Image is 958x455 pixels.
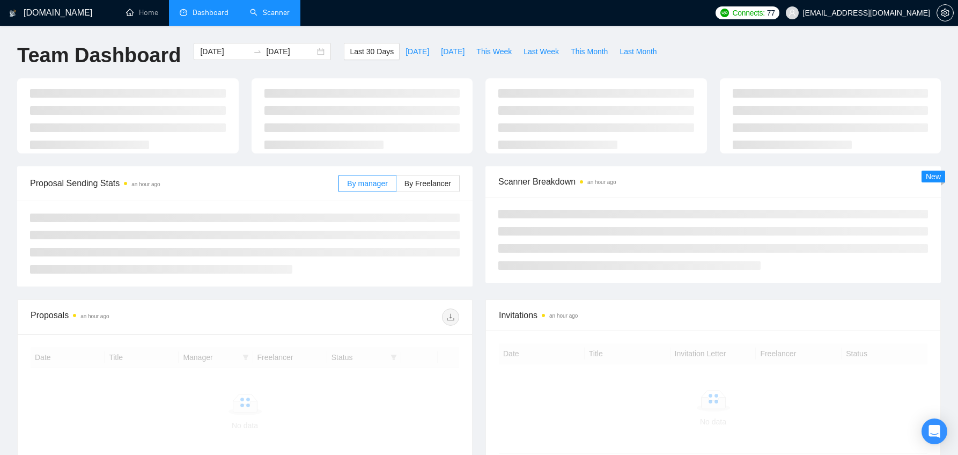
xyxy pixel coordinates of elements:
[435,43,470,60] button: [DATE]
[193,8,229,17] span: Dashboard
[200,46,249,57] input: Start date
[926,172,941,181] span: New
[250,8,290,17] a: searchScanner
[518,43,565,60] button: Last Week
[614,43,662,60] button: Last Month
[180,9,187,16] span: dashboard
[9,5,17,22] img: logo
[406,46,429,57] span: [DATE]
[266,46,315,57] input: End date
[80,313,109,319] time: an hour ago
[17,43,181,68] h1: Team Dashboard
[524,46,559,57] span: Last Week
[31,309,245,326] div: Proposals
[404,179,451,188] span: By Freelancer
[937,9,954,17] a: setting
[441,46,465,57] span: [DATE]
[767,7,775,19] span: 77
[30,177,338,190] span: Proposal Sending Stats
[476,46,512,57] span: This Week
[937,9,953,17] span: setting
[565,43,614,60] button: This Month
[344,43,400,60] button: Last 30 Days
[587,179,616,185] time: an hour ago
[253,47,262,56] span: swap-right
[732,7,764,19] span: Connects:
[400,43,435,60] button: [DATE]
[499,309,927,322] span: Invitations
[720,9,729,17] img: upwork-logo.png
[571,46,608,57] span: This Month
[131,181,160,187] time: an hour ago
[620,46,657,57] span: Last Month
[922,419,947,444] div: Open Intercom Messenger
[126,8,158,17] a: homeHome
[253,47,262,56] span: to
[350,46,394,57] span: Last 30 Days
[498,175,928,188] span: Scanner Breakdown
[470,43,518,60] button: This Week
[937,4,954,21] button: setting
[347,179,387,188] span: By manager
[788,9,796,17] span: user
[549,313,578,319] time: an hour ago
